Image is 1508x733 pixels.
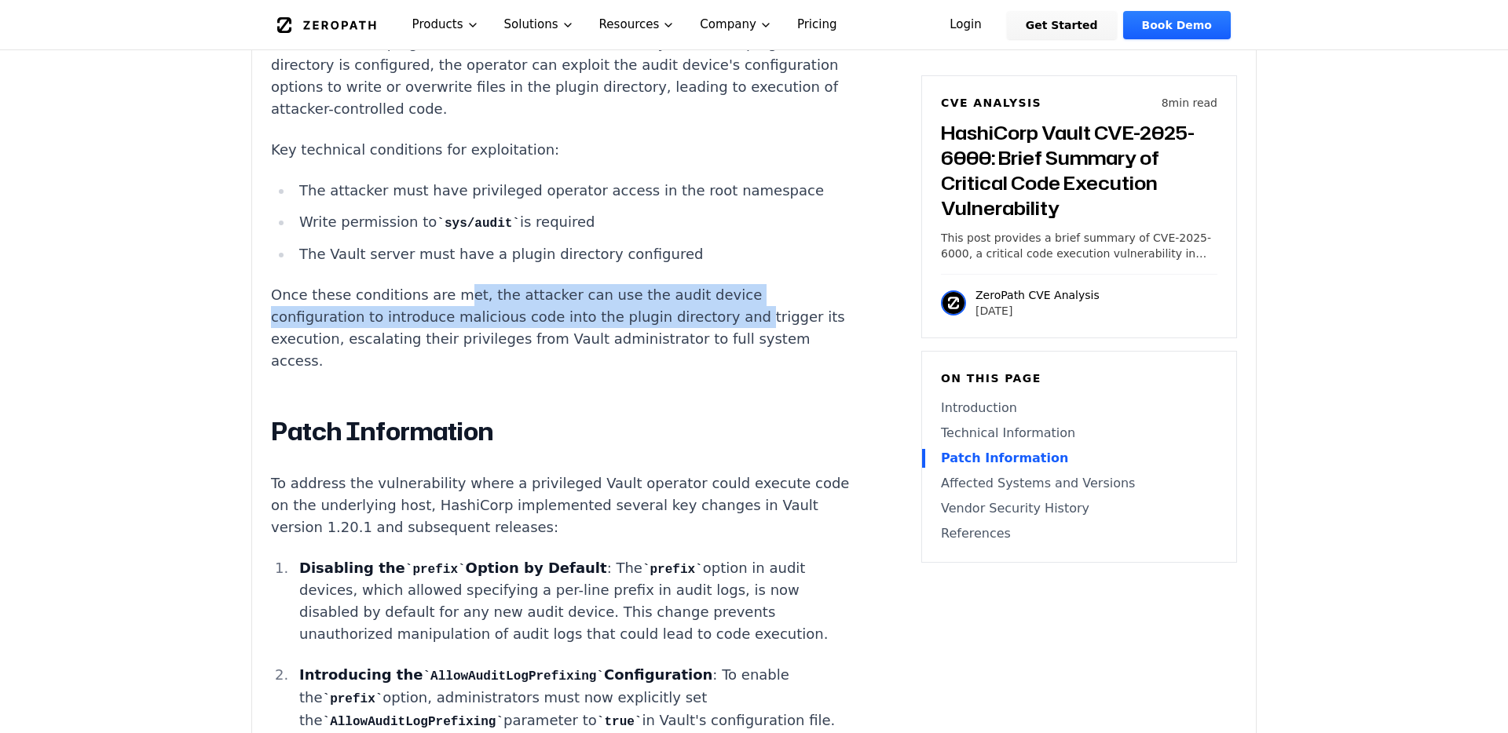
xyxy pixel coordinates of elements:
p: [DATE] [975,303,1100,319]
p: This post provides a brief summary of CVE-2025-6000, a critical code execution vulnerability in H... [941,230,1217,261]
p: To address the vulnerability where a privileged Vault operator could execute code on the underlyi... [271,472,855,538]
code: AllowAuditLogPrefixing [323,715,503,729]
h3: HashiCorp Vault CVE-2025-6000: Brief Summary of Critical Code Execution Vulnerability [941,120,1217,221]
p: : The option in audit devices, which allowed specifying a per-line prefix in audit logs, is now d... [299,557,855,646]
code: AllowAuditLogPrefixing [423,669,603,684]
p: ZeroPath CVE Analysis [975,287,1100,303]
a: Technical Information [941,424,1217,443]
h6: On this page [941,370,1217,386]
li: The Vault server must have a plugin directory configured [293,243,855,265]
a: Login [931,11,1001,39]
li: The attacker must have privileged operator access in the root namespace [293,180,855,202]
p: Key technical conditions for exploitation: [271,139,855,161]
img: ZeroPath CVE Analysis [941,290,966,315]
a: Introduction [941,399,1217,418]
p: 8 min read [1162,95,1217,111]
a: Vendor Security History [941,499,1217,518]
strong: Disabling the Option by Default [299,560,607,576]
code: true [597,715,642,729]
code: prefix [323,692,383,706]
p: Once these conditions are met, the attacker can use the audit device configuration to introduce m... [271,284,855,372]
a: References [941,524,1217,543]
a: Affected Systems and Versions [941,474,1217,493]
a: Patch Information [941,449,1217,468]
code: prefix [642,563,703,577]
code: prefix [405,563,466,577]
a: Book Demo [1123,11,1231,39]
h6: CVE Analysis [941,95,1041,111]
li: Write permission to is required [293,211,855,234]
h2: Patch Information [271,416,855,447]
strong: Introducing the Configuration [299,666,712,683]
a: Get Started [1007,11,1117,39]
code: sys/audit [437,217,520,231]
